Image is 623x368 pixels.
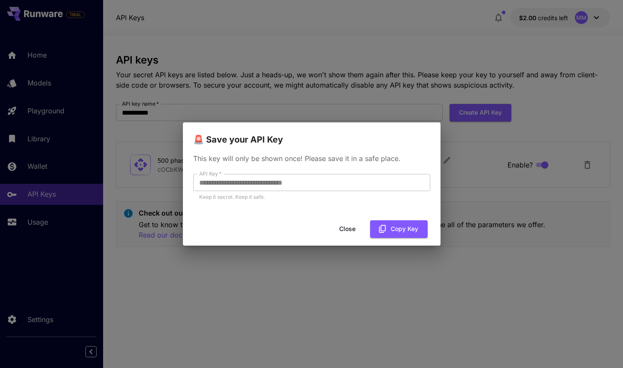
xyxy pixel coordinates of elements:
[193,153,430,164] p: This key will only be shown once! Please save it in a safe place.
[183,122,441,146] h2: 🚨 Save your API Key
[199,193,424,201] p: Keep it secret. Keep it safe.
[370,220,428,238] button: Copy Key
[199,170,222,177] label: API Key
[328,220,367,238] button: Close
